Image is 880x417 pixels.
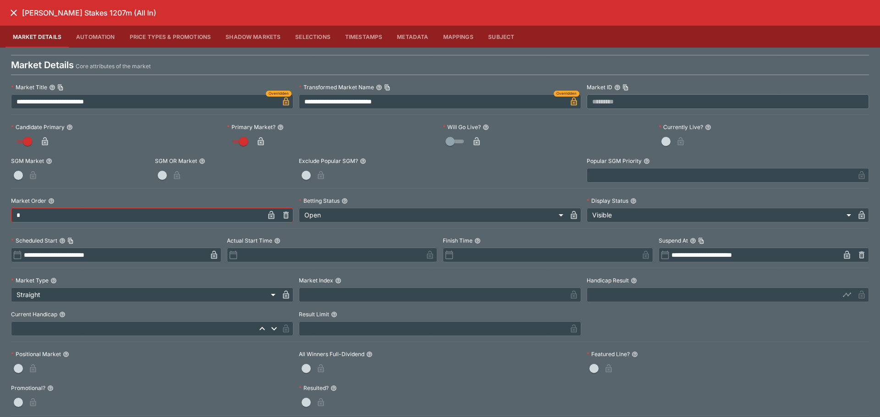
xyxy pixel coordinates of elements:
[556,91,577,97] span: Overridden
[47,385,54,391] button: Promotional?
[659,237,688,244] p: Suspend At
[587,350,630,358] p: Featured Line?
[227,123,275,131] p: Primary Market?
[277,124,284,130] button: Primary Market?
[11,287,279,302] div: Straight
[69,26,122,48] button: Automation
[587,208,854,222] div: Visible
[63,351,69,357] button: Positional Market
[443,237,473,244] p: Finish Time
[5,26,69,48] button: Market Details
[632,351,638,357] button: Featured Line?
[299,197,340,205] p: Betting Status
[366,351,373,357] button: All Winners Full-Dividend
[269,91,289,97] span: Overridden
[474,238,481,244] button: Finish Time
[390,26,435,48] button: Metadata
[22,8,156,18] h6: [PERSON_NAME] Stakes 1207m (All In)
[330,385,337,391] button: Resulted?
[622,84,629,91] button: Copy To Clipboard
[67,238,74,244] button: Copy To Clipboard
[299,384,329,392] p: Resulted?
[227,237,272,244] p: Actual Start Time
[299,310,329,318] p: Result Limit
[11,237,57,244] p: Scheduled Start
[360,158,366,164] button: Exclude Popular SGM?
[59,238,66,244] button: Scheduled StartCopy To Clipboard
[11,350,61,358] p: Positional Market
[11,123,65,131] p: Candidate Primary
[299,157,358,165] p: Exclude Popular SGM?
[436,26,481,48] button: Mappings
[49,84,55,91] button: Market TitleCopy To Clipboard
[705,124,711,130] button: Currently Live?
[384,84,390,91] button: Copy To Clipboard
[57,84,64,91] button: Copy To Clipboard
[376,84,382,91] button: Transformed Market NameCopy To Clipboard
[341,198,348,204] button: Betting Status
[631,277,637,284] button: Handicap Result
[122,26,219,48] button: Price Types & Promotions
[331,311,337,318] button: Result Limit
[643,158,650,164] button: Popular SGM Priority
[199,158,205,164] button: SGM OR Market
[11,310,57,318] p: Current Handicap
[66,124,73,130] button: Candidate Primary
[338,26,390,48] button: Timestamps
[76,62,151,71] p: Core attributes of the market
[659,123,703,131] p: Currently Live?
[48,198,55,204] button: Market Order
[11,276,49,284] p: Market Type
[481,26,522,48] button: Subject
[50,277,57,284] button: Market Type
[299,276,333,284] p: Market Index
[299,208,566,222] div: Open
[614,84,621,91] button: Market IDCopy To Clipboard
[690,238,696,244] button: Suspend AtCopy To Clipboard
[587,157,642,165] p: Popular SGM Priority
[630,198,637,204] button: Display Status
[11,59,74,71] h4: Market Details
[59,311,66,318] button: Current Handicap
[11,83,47,91] p: Market Title
[587,197,628,205] p: Display Status
[587,276,629,284] p: Handicap Result
[11,157,44,165] p: SGM Market
[155,157,197,165] p: SGM OR Market
[335,277,341,284] button: Market Index
[5,5,22,21] button: close
[698,238,704,244] button: Copy To Clipboard
[587,83,612,91] p: Market ID
[483,124,489,130] button: Will Go Live?
[299,350,364,358] p: All Winners Full-Dividend
[218,26,288,48] button: Shadow Markets
[46,158,52,164] button: SGM Market
[443,123,481,131] p: Will Go Live?
[11,384,45,392] p: Promotional?
[11,197,46,205] p: Market Order
[288,26,338,48] button: Selections
[299,83,374,91] p: Transformed Market Name
[274,238,280,244] button: Actual Start Time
